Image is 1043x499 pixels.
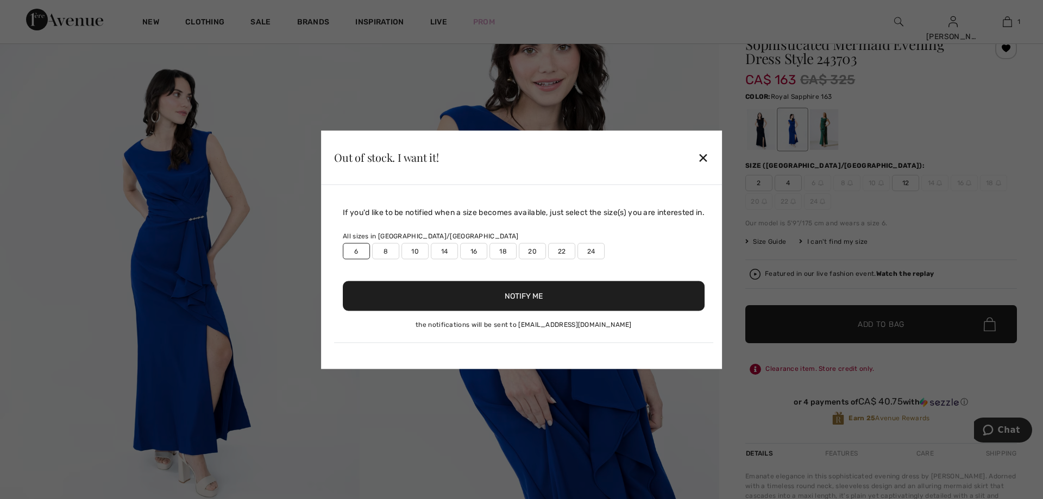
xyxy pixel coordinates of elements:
[401,243,429,259] label: 10
[431,243,458,259] label: 14
[460,243,487,259] label: 16
[519,243,546,259] label: 20
[24,8,46,17] span: Chat
[489,243,517,259] label: 18
[343,319,705,329] div: the notifications will be sent to [EMAIL_ADDRESS][DOMAIN_NAME]
[343,243,370,259] label: 6
[343,281,705,311] button: Notify Me
[372,243,399,259] label: 8
[343,206,705,218] div: If you'd like to be notified when a size becomes available, just select the size(s) you are inter...
[548,243,575,259] label: 22
[698,146,709,169] div: ✕
[343,231,705,241] div: All sizes in [GEOGRAPHIC_DATA]/[GEOGRAPHIC_DATA]
[577,243,605,259] label: 24
[334,152,439,163] div: Out of stock. I want it!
